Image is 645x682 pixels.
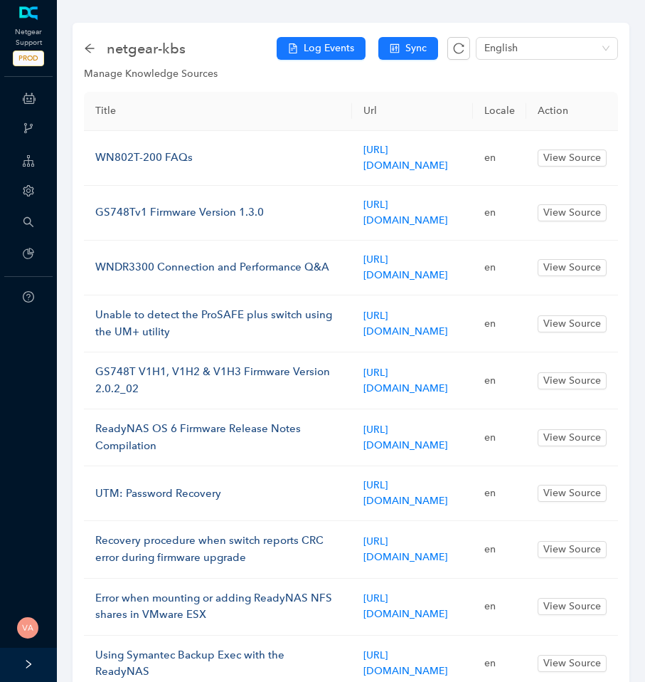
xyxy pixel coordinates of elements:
[23,185,34,196] span: setting
[95,204,341,221] p: GS748Tv1 Firmware Version 1.3.0
[473,241,526,295] td: en
[543,430,601,446] span: View Source
[473,295,526,352] td: en
[543,373,601,389] span: View Source
[95,590,341,624] p: Error when mounting or adding ReadyNAS NFS shares in VMware ESX
[363,144,447,172] a: [URL][DOMAIN_NAME]
[363,592,447,620] a: [URL][DOMAIN_NAME]
[378,37,438,60] button: controlSync
[304,41,354,56] span: Log Events
[277,37,366,60] button: file-textLog Events
[23,291,34,303] span: question-circle
[473,186,526,241] td: en
[363,367,447,394] a: [URL][DOMAIN_NAME]
[95,533,341,566] p: Recovery procedure when switch reports CRC error during firmware upgrade
[23,216,34,228] span: search
[95,421,341,454] p: ReadyNAS OS 6 Firmware Release Notes Compilation
[23,122,34,134] span: branches
[363,649,447,677] a: [URL][DOMAIN_NAME]
[543,316,601,332] span: View Source
[95,364,341,397] p: GS748T V1H1, V1H2 & V1H3 Firmware Version 2.0.2_02
[84,66,618,82] div: Manage Knowledge Sources
[23,248,34,259] span: pie-chart
[363,424,447,451] a: [URL][DOMAIN_NAME]
[538,485,607,502] button: View Source
[84,43,95,54] span: arrow-left
[538,204,607,221] button: View Source
[107,37,186,60] span: netgear-kbs
[95,647,341,681] p: Using Symantec Backup Exec with the ReadyNAS
[473,409,526,466] td: en
[543,150,601,166] span: View Source
[473,352,526,409] td: en
[363,310,447,337] a: [URL][DOMAIN_NAME]
[390,43,400,53] span: control
[538,598,607,615] button: View Source
[543,542,601,557] span: View Source
[473,131,526,186] td: en
[363,535,447,563] a: [URL][DOMAIN_NAME]
[543,599,601,614] span: View Source
[95,149,341,167] p: WN802T-200 FAQs
[538,429,607,446] button: View Source
[538,259,607,276] button: View Source
[538,149,607,167] button: View Source
[95,259,341,276] p: WNDR3300 Connection and Performance Q&A
[538,655,607,672] button: View Source
[363,253,447,281] a: [URL][DOMAIN_NAME]
[17,617,38,639] img: 5c5f7907468957e522fad195b8a1453a
[543,656,601,671] span: View Source
[453,43,464,54] span: reload
[543,486,601,501] span: View Source
[526,92,618,131] th: Action
[95,307,341,340] p: Unable to detect the ProSAFE plus switch using the UM+ utility
[538,372,607,389] button: View Source
[473,579,526,636] td: en
[543,260,601,276] span: View Source
[405,41,427,56] span: Sync
[84,92,352,131] th: Title
[13,51,44,66] span: PROD
[473,92,526,131] th: Locale
[473,521,526,578] td: en
[288,43,298,53] span: file-text
[363,199,447,226] a: [URL][DOMAIN_NAME]
[484,38,609,59] span: English
[538,541,607,558] button: View Source
[538,315,607,332] button: View Source
[543,205,601,221] span: View Source
[95,486,341,503] p: UTM: Password Recovery
[84,43,95,55] div: back
[473,466,526,521] td: en
[363,479,447,507] a: [URL][DOMAIN_NAME]
[352,92,473,131] th: Url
